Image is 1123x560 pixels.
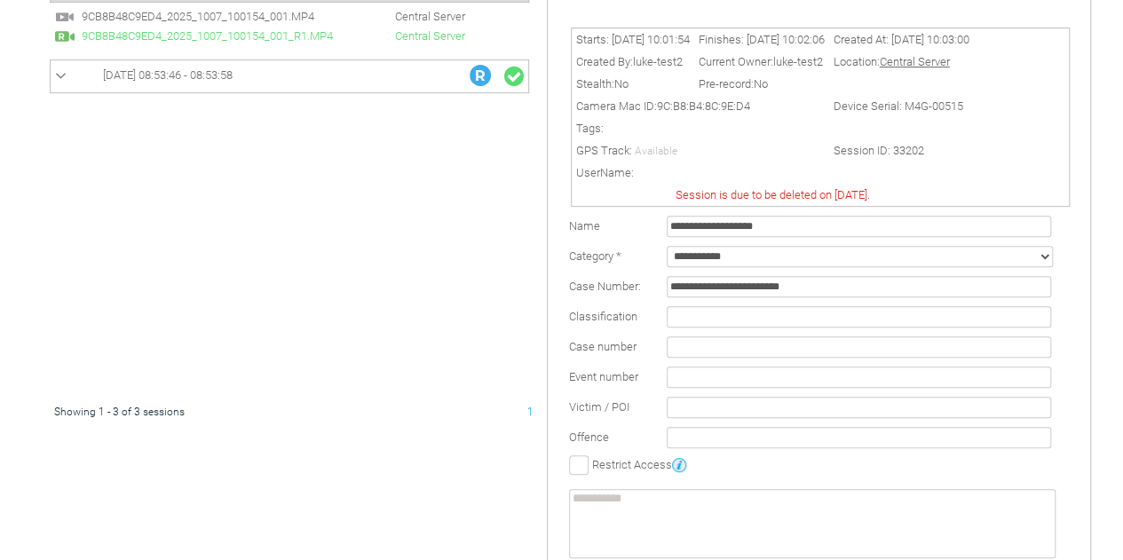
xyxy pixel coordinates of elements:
[572,73,694,95] td: Stealth:
[569,370,638,383] span: Event number
[569,430,609,444] span: Offence
[569,310,637,323] span: Classification
[576,166,634,179] span: UserName:
[576,122,604,135] span: Tags:
[470,65,491,86] img: R_Indication.svg
[576,144,632,157] span: GPS Track:
[569,400,629,414] span: Victim / POI
[527,406,534,418] span: 1
[657,99,750,113] span: 9C:B8:B4:8C:9E:D4
[569,219,600,233] label: Name
[55,27,75,46] img: R_Complete.svg
[569,249,621,263] label: Category *
[694,73,829,95] td: Pre-record:
[55,9,474,22] a: 9CB8B48C9ED4_2025_1007_100154_001.MP4 Central Server
[633,55,683,68] span: luke-test2
[103,68,233,82] span: [DATE] 08:53:46 - 08:53:58
[694,51,829,73] td: Current Owner:
[576,33,609,46] span: Starts:
[612,33,690,46] span: [DATE] 10:01:54
[569,280,641,293] span: Case Number:
[754,77,768,91] span: No
[773,55,823,68] span: luke-test2
[77,10,348,23] span: 9CB8B48C9ED4_2025_1007_100154_001.MP4
[834,99,902,113] span: Device Serial:
[893,144,924,157] span: 33202
[351,10,474,23] span: Central Server
[834,144,890,157] span: Session ID:
[747,33,825,46] span: [DATE] 10:02:06
[614,77,629,91] span: No
[351,29,474,43] span: Central Server
[905,99,963,113] span: M4G-00515
[676,188,870,201] span: Session is due to be deleted on [DATE].
[565,453,1083,476] td: Restrict Access
[55,7,75,27] img: video24.svg
[572,95,829,117] td: Camera Mac ID:
[569,340,637,353] span: Case number
[880,55,950,68] span: Central Server
[572,51,694,73] td: Created By:
[891,33,969,46] span: [DATE] 10:03:00
[54,406,185,418] span: Showing 1 - 3 of 3 sessions
[77,29,348,43] span: 9CB8B48C9ED4_2025_1007_100154_001_R1.MP4
[829,51,974,73] td: Location:
[834,33,889,46] span: Created At:
[55,65,524,88] a: [DATE] 08:53:46 - 08:53:58
[699,33,744,46] span: Finishes:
